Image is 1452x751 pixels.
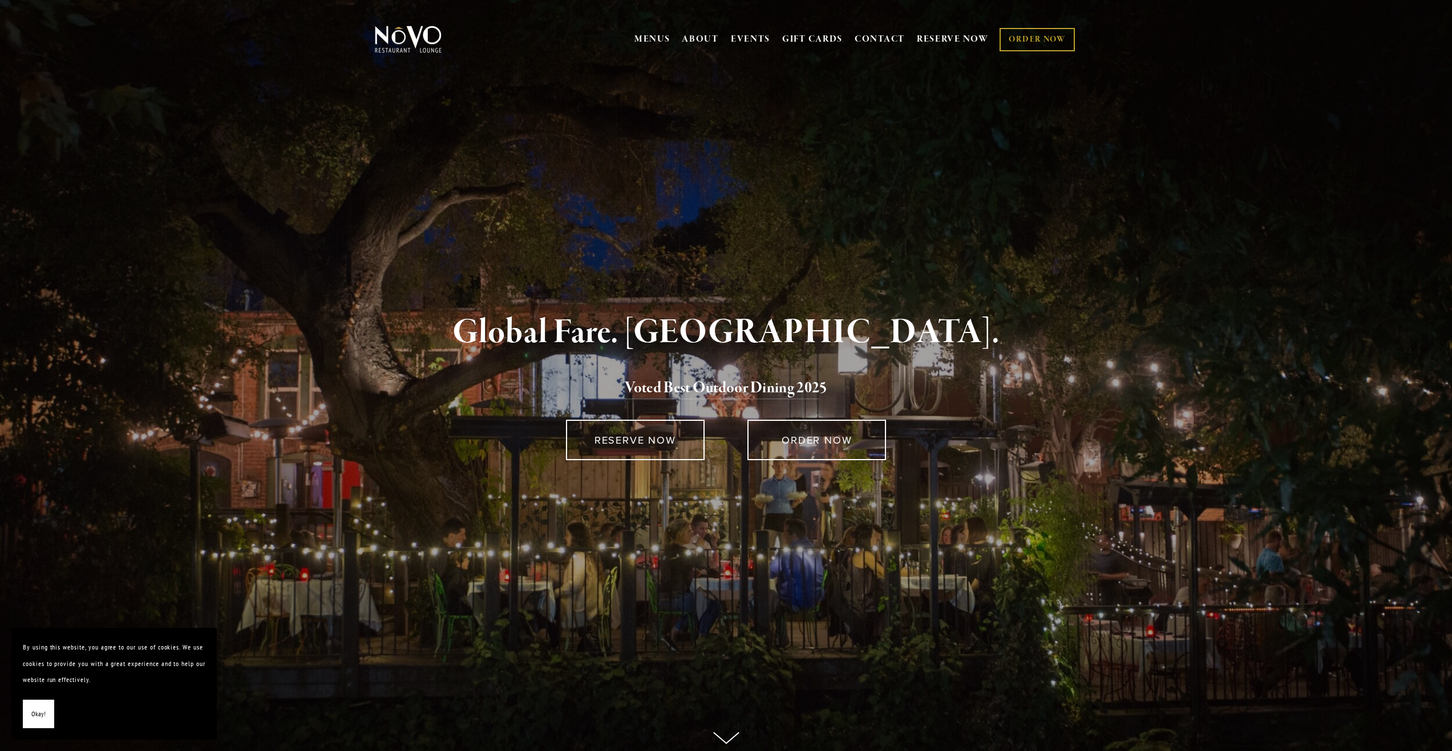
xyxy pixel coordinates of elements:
a: RESERVE NOW [917,29,989,50]
span: Okay! [31,706,46,722]
a: ORDER NOW [1000,28,1074,51]
a: EVENTS [731,34,770,45]
a: ABOUT [682,34,719,45]
a: ORDER NOW [747,420,886,460]
a: GIFT CARDS [782,29,843,50]
strong: Global Fare. [GEOGRAPHIC_DATA]. [452,311,1000,354]
p: By using this website, you agree to our use of cookies. We use cookies to provide you with a grea... [23,639,205,688]
h2: 5 [394,376,1059,400]
a: MENUS [634,34,670,45]
section: Cookie banner [11,628,217,740]
a: RESERVE NOW [566,420,705,460]
a: Voted Best Outdoor Dining 202 [625,378,819,400]
button: Okay! [23,700,54,729]
a: CONTACT [855,29,905,50]
img: Novo Restaurant &amp; Lounge [373,25,444,54]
